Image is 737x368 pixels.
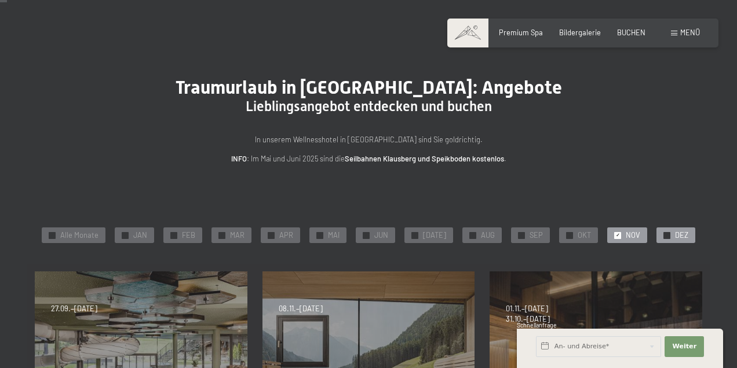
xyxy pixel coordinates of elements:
a: BUCHEN [617,28,645,37]
span: MAR [230,230,245,241]
span: JAN [133,230,147,241]
span: AUG [481,230,495,241]
span: MAI [328,230,340,241]
span: 08.11.–[DATE] [279,304,323,314]
strong: INFO [231,154,247,163]
span: ✓ [50,232,54,238]
button: Weiter [665,336,704,357]
span: ✓ [269,232,273,238]
span: ✓ [471,232,475,238]
span: ✓ [318,232,322,238]
span: ✓ [665,232,669,238]
strong: Seilbahnen Klausberg und Speikboden kostenlos [345,154,504,163]
span: Lieblingsangebot entdecken und buchen [246,98,492,115]
p: In unserem Wellnesshotel in [GEOGRAPHIC_DATA] sind Sie goldrichtig. [137,134,600,145]
span: Traumurlaub in [GEOGRAPHIC_DATA]: Angebote [176,76,562,98]
span: 27.09.–[DATE] [51,304,97,314]
span: 01.11.–[DATE] [506,304,550,314]
span: ✓ [172,232,176,238]
span: Menü [680,28,700,37]
span: NOV [626,230,640,241]
span: ✓ [220,232,224,238]
a: Premium Spa [499,28,543,37]
span: OKT [578,230,591,241]
span: APR [279,230,293,241]
span: Schnellanfrage [517,322,557,329]
a: Bildergalerie [559,28,601,37]
span: ✓ [364,232,368,238]
span: SEP [530,230,543,241]
span: ✓ [123,232,127,238]
span: ✓ [568,232,572,238]
span: 31.10.–[DATE] [506,314,550,325]
span: Weiter [672,342,696,351]
span: ✓ [616,232,620,238]
span: [DATE] [423,230,446,241]
span: Alle Monate [60,230,98,241]
span: JUN [374,230,388,241]
span: FEB [182,230,195,241]
span: ✓ [413,232,417,238]
p: : Im Mai und Juni 2025 sind die . [137,153,600,164]
span: ✓ [520,232,524,238]
span: DEZ [675,230,688,241]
